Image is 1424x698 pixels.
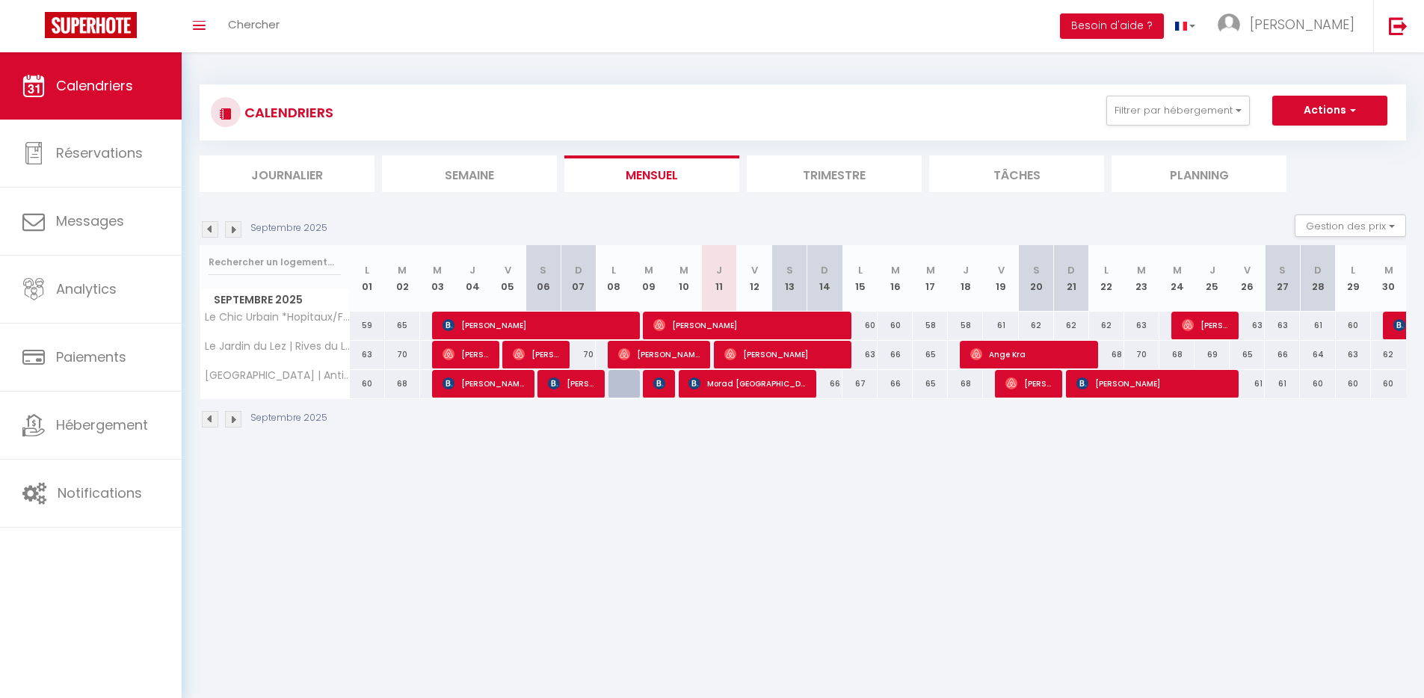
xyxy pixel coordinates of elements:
[505,263,511,277] abbr: V
[1005,369,1052,398] span: [PERSON_NAME]
[1067,263,1075,277] abbr: D
[350,341,385,368] div: 63
[564,155,739,192] li: Mensuel
[385,370,420,398] div: 68
[1250,15,1354,34] span: [PERSON_NAME]
[209,249,341,276] input: Rechercher un logement...
[1371,370,1406,398] div: 60
[926,263,935,277] abbr: M
[724,340,842,368] span: [PERSON_NAME]
[1230,312,1265,339] div: 63
[525,245,561,312] th: 06
[443,369,525,398] span: [PERSON_NAME]
[1300,245,1335,312] th: 28
[1076,369,1229,398] span: [PERSON_NAME]
[878,312,913,339] div: 60
[1124,312,1159,339] div: 63
[1089,312,1124,339] div: 62
[1265,370,1300,398] div: 61
[983,245,1018,312] th: 19
[1124,245,1159,312] th: 23
[611,263,616,277] abbr: L
[948,370,983,398] div: 68
[350,370,385,398] div: 60
[1295,214,1406,237] button: Gestion des prix
[1195,245,1230,312] th: 25
[1371,245,1406,312] th: 30
[575,263,582,277] abbr: D
[1300,341,1335,368] div: 64
[1019,245,1054,312] th: 20
[1351,263,1355,277] abbr: L
[56,348,126,366] span: Paiements
[1182,311,1229,339] span: [PERSON_NAME]
[1336,312,1371,339] div: 60
[1089,245,1124,312] th: 22
[653,311,841,339] span: [PERSON_NAME]
[1019,312,1054,339] div: 62
[618,340,700,368] span: [PERSON_NAME]
[878,245,913,312] th: 16
[350,312,385,339] div: 59
[200,289,349,311] span: Septembre 2025
[56,143,143,162] span: Réservations
[385,312,420,339] div: 65
[679,263,688,277] abbr: M
[250,221,327,235] p: Septembre 2025
[1033,263,1040,277] abbr: S
[913,245,948,312] th: 17
[561,245,596,312] th: 07
[241,96,333,129] h3: CALENDRIERS
[382,155,557,192] li: Semaine
[913,370,948,398] div: 65
[821,263,828,277] abbr: D
[203,370,352,381] span: [GEOGRAPHIC_DATA] | Antigone | Wifi Fibre | Clim
[1300,370,1335,398] div: 60
[200,155,375,192] li: Journalier
[1104,263,1109,277] abbr: L
[772,245,807,312] th: 13
[1244,263,1251,277] abbr: V
[420,245,455,312] th: 03
[45,12,137,38] img: Super Booking
[858,263,863,277] abbr: L
[365,263,369,277] abbr: L
[433,263,442,277] abbr: M
[203,341,352,352] span: Le Jardin du Lez | Rives du Lez | Wifi Fibre
[398,263,407,277] abbr: M
[1265,245,1300,312] th: 27
[490,245,525,312] th: 05
[644,263,653,277] abbr: M
[983,312,1018,339] div: 61
[1195,341,1230,368] div: 69
[56,76,133,95] span: Calendriers
[1272,96,1387,126] button: Actions
[842,245,878,312] th: 15
[1336,245,1371,312] th: 29
[1173,263,1182,277] abbr: M
[228,16,280,32] span: Chercher
[1389,16,1408,35] img: logout
[1218,13,1240,36] img: ...
[469,263,475,277] abbr: J
[443,340,490,368] span: [PERSON_NAME]
[1159,341,1195,368] div: 68
[1209,263,1215,277] abbr: J
[948,312,983,339] div: 58
[250,411,327,425] p: Septembre 2025
[913,341,948,368] div: 65
[1336,341,1371,368] div: 63
[1371,341,1406,368] div: 62
[891,263,900,277] abbr: M
[842,312,878,339] div: 60
[747,155,922,192] li: Trimestre
[1089,341,1124,368] div: 68
[716,263,722,277] abbr: J
[1137,263,1146,277] abbr: M
[1054,312,1089,339] div: 62
[737,245,772,312] th: 12
[385,245,420,312] th: 02
[1300,312,1335,339] div: 61
[596,245,631,312] th: 08
[350,245,385,312] th: 01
